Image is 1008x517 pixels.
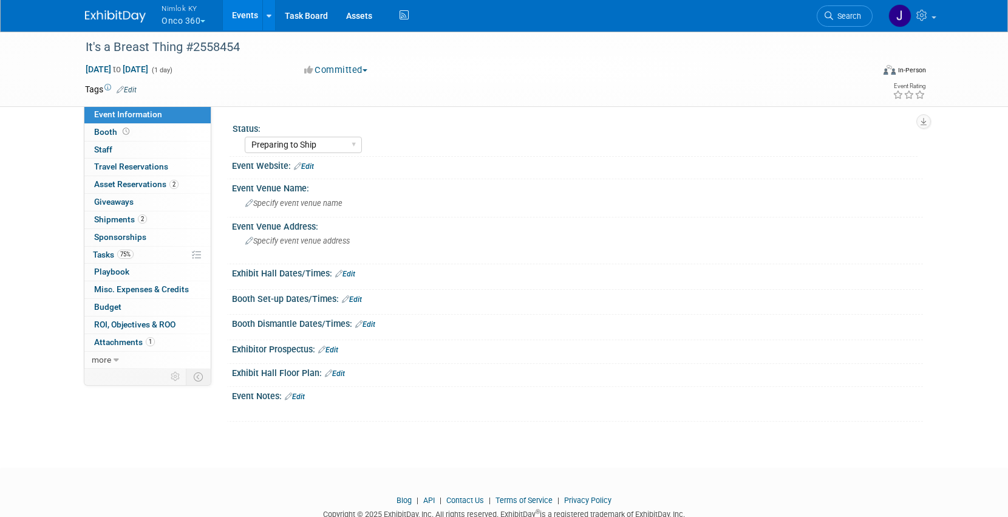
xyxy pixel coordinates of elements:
[85,64,149,75] span: [DATE] [DATE]
[94,267,129,276] span: Playbook
[93,250,134,259] span: Tasks
[233,120,918,135] div: Status:
[186,369,211,385] td: Toggle Event Tabs
[84,352,211,369] a: more
[884,65,896,75] img: Format-Inperson.png
[318,346,338,354] a: Edit
[84,176,211,193] a: Asset Reservations2
[84,334,211,351] a: Attachments1
[84,281,211,298] a: Misc. Expenses & Credits
[165,369,186,385] td: Personalize Event Tab Strip
[94,179,179,189] span: Asset Reservations
[151,66,172,74] span: (1 day)
[833,12,861,21] span: Search
[84,124,211,141] a: Booth
[111,64,123,74] span: to
[94,127,132,137] span: Booth
[817,5,873,27] a: Search
[232,264,923,280] div: Exhibit Hall Dates/Times:
[397,496,412,505] a: Blog
[232,315,923,330] div: Booth Dismantle Dates/Times:
[423,496,435,505] a: API
[355,320,375,329] a: Edit
[94,162,168,171] span: Travel Reservations
[84,264,211,281] a: Playbook
[146,337,155,346] span: 1
[325,369,345,378] a: Edit
[84,106,211,123] a: Event Information
[94,337,155,347] span: Attachments
[495,496,553,505] a: Terms of Service
[294,162,314,171] a: Edit
[486,496,494,505] span: |
[342,295,362,304] a: Edit
[94,197,134,207] span: Giveaways
[92,355,111,365] span: more
[120,127,132,136] span: Booth not reserved yet
[84,159,211,176] a: Travel Reservations
[414,496,421,505] span: |
[437,496,444,505] span: |
[536,508,540,515] sup: ®
[138,214,147,224] span: 2
[888,4,911,27] img: Jamie Dunn
[84,211,211,228] a: Shipments2
[801,63,926,81] div: Event Format
[554,496,562,505] span: |
[897,66,926,75] div: In-Person
[84,229,211,246] a: Sponsorships
[446,496,484,505] a: Contact Us
[84,317,211,334] a: ROI, Objectives & ROO
[94,284,189,294] span: Misc. Expenses & Credits
[84,247,211,264] a: Tasks75%
[94,145,112,154] span: Staff
[81,36,854,58] div: It's a Breast Thing #2558454
[94,320,175,329] span: ROI, Objectives & ROO
[85,10,146,22] img: ExhibitDay
[335,270,355,278] a: Edit
[245,236,350,245] span: Specify event venue address
[893,83,925,89] div: Event Rating
[94,214,147,224] span: Shipments
[85,83,137,95] td: Tags
[232,217,923,233] div: Event Venue Address:
[232,364,923,380] div: Exhibit Hall Floor Plan:
[117,86,137,94] a: Edit
[117,250,134,259] span: 75%
[232,179,923,194] div: Event Venue Name:
[300,64,372,77] button: Committed
[84,194,211,211] a: Giveaways
[94,302,121,312] span: Budget
[232,340,923,356] div: Exhibitor Prospectus:
[285,392,305,401] a: Edit
[245,199,342,208] span: Specify event venue name
[84,299,211,316] a: Budget
[84,142,211,159] a: Staff
[162,2,205,15] span: Nimlok KY
[94,232,146,242] span: Sponsorships
[169,180,179,189] span: 2
[564,496,611,505] a: Privacy Policy
[94,109,162,119] span: Event Information
[232,157,923,173] div: Event Website:
[232,387,923,403] div: Event Notes:
[232,290,923,306] div: Booth Set-up Dates/Times:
